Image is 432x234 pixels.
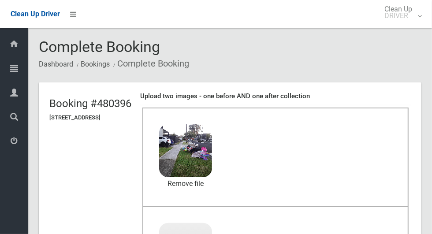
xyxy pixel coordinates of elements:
[11,10,60,18] span: Clean Up Driver
[49,98,131,109] h2: Booking #480396
[39,60,73,68] a: Dashboard
[140,93,411,100] h4: Upload two images - one before AND one after collection
[81,60,110,68] a: Bookings
[11,7,60,21] a: Clean Up Driver
[111,56,189,72] li: Complete Booking
[49,115,131,121] h5: [STREET_ADDRESS]
[384,12,412,19] small: DRIVER
[380,6,421,19] span: Clean Up
[159,177,212,190] a: Remove file
[39,38,160,56] span: Complete Booking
